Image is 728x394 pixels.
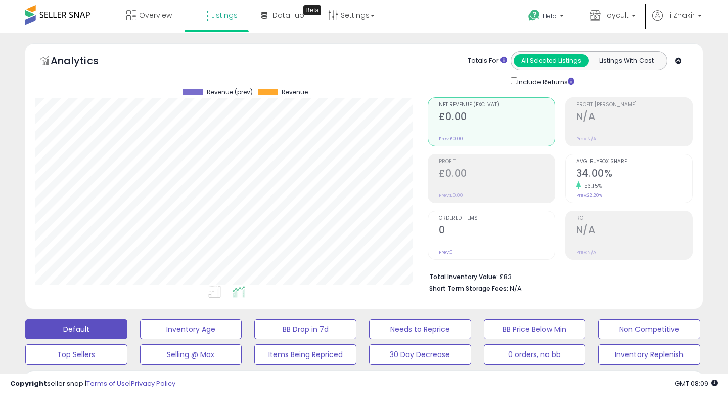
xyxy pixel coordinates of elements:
small: Prev: N/A [576,136,596,142]
b: Short Term Storage Fees: [429,284,508,293]
li: £83 [429,270,685,282]
small: Prev: 22.20% [576,192,602,199]
span: 2025-09-11 08:09 GMT [675,379,718,388]
a: Hi Zhakir [652,10,702,33]
span: Revenue (prev) [207,89,253,96]
button: 0 orders, no bb [484,344,586,365]
span: Overview [139,10,172,20]
button: Inventory Replenish [598,344,700,365]
span: ROI [576,216,692,221]
small: 53.15% [581,182,602,190]
span: N/A [510,284,522,293]
small: Prev: £0.00 [439,136,463,142]
button: Needs to Reprice [369,319,471,339]
small: Prev: 0 [439,249,453,255]
button: Default [25,319,127,339]
strong: Copyright [10,379,47,388]
small: Prev: N/A [576,249,596,255]
span: Help [543,12,557,20]
h2: 0 [439,224,555,238]
span: Net Revenue (Exc. VAT) [439,102,555,108]
span: Avg. Buybox Share [576,159,692,165]
span: Ordered Items [439,216,555,221]
div: Totals For [468,56,507,66]
button: Items Being Repriced [254,344,356,365]
b: Total Inventory Value: [429,272,498,281]
a: Privacy Policy [131,379,175,388]
a: Help [520,2,574,33]
h2: £0.00 [439,168,555,181]
span: Toycult [603,10,629,20]
span: Revenue [282,89,308,96]
span: Profit [PERSON_NAME] [576,102,692,108]
button: All Selected Listings [514,54,589,67]
span: Listings [211,10,238,20]
h5: Analytics [51,54,118,70]
span: DataHub [272,10,304,20]
small: Prev: £0.00 [439,192,463,199]
button: 30 Day Decrease [369,344,471,365]
button: Inventory Age [140,319,242,339]
h2: 34.00% [576,168,692,181]
span: Hi Zhakir [665,10,695,20]
div: Tooltip anchor [303,5,321,15]
button: BB Price Below Min [484,319,586,339]
h2: £0.00 [439,111,555,125]
button: Non Competitive [598,319,700,339]
a: Terms of Use [86,379,129,388]
button: Top Sellers [25,344,127,365]
i: Get Help [528,9,540,22]
button: Listings With Cost [588,54,664,67]
div: seller snap | | [10,379,175,389]
button: BB Drop in 7d [254,319,356,339]
h2: N/A [576,111,692,125]
button: Selling @ Max [140,344,242,365]
span: Profit [439,159,555,165]
h2: N/A [576,224,692,238]
div: Include Returns [503,75,586,87]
